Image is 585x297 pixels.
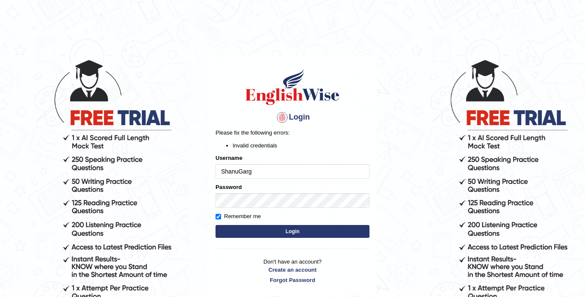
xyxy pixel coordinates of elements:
button: Login [216,225,369,238]
label: Remember me [216,212,261,221]
a: Create an account [216,266,369,274]
p: Don't have an account? [216,258,369,284]
li: Invalid credentials [233,141,369,150]
input: Remember me [216,214,221,219]
a: Forgot Password [216,276,369,284]
label: Username [216,154,242,162]
label: Password [216,183,242,191]
p: Please fix the following errors: [216,129,369,137]
img: Logo of English Wise sign in for intelligent practice with AI [244,68,341,106]
h4: Login [216,111,369,124]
